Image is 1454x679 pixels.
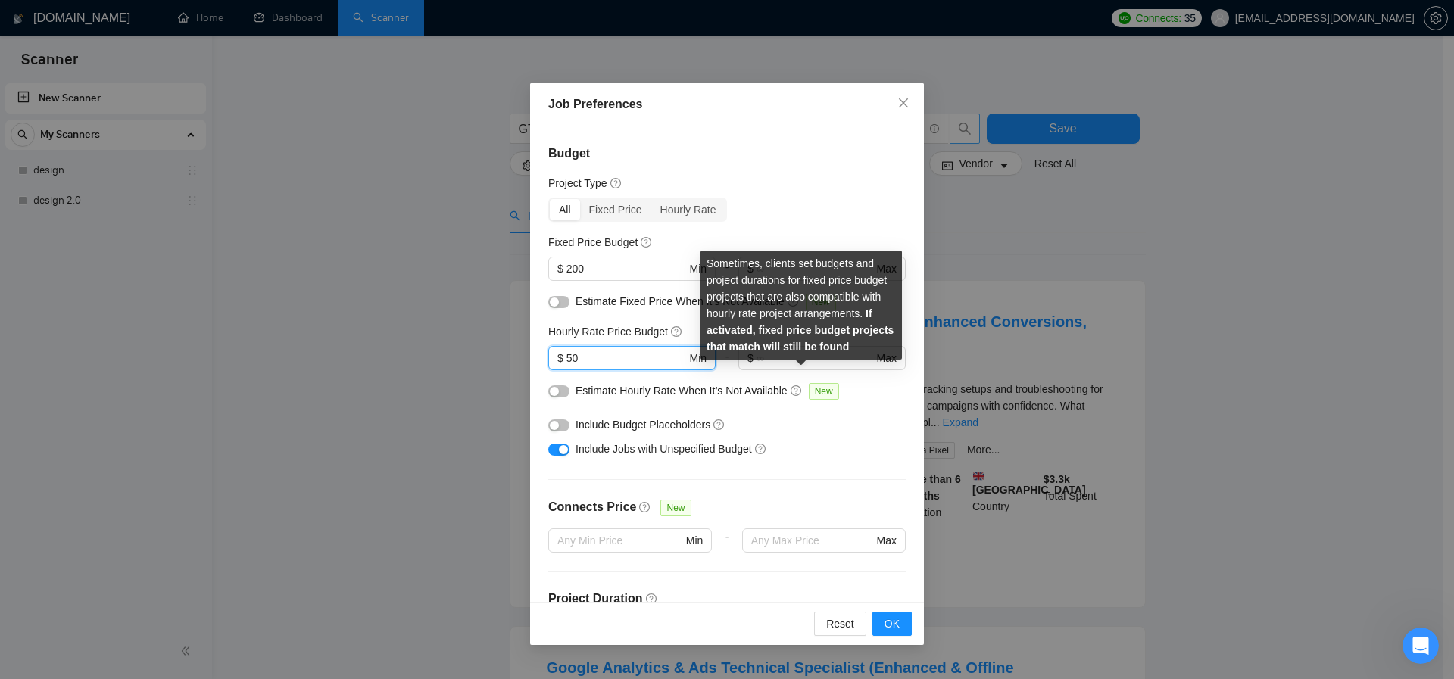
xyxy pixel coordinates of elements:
iframe: To enrich screen reader interactions, please activate Accessibility in Grammarly extension settings [1403,628,1439,664]
span: OK [885,615,900,632]
span: question-circle [610,177,622,189]
div: Hourly Rate [651,199,725,220]
span: Reset [826,615,854,632]
span: question-circle [713,419,725,431]
input: Any Min Price [557,532,683,549]
span: question-circle [641,236,653,248]
span: question-circle [646,593,658,605]
h5: Project Type [548,175,607,192]
span: Max [877,532,897,549]
span: Min [686,532,704,549]
span: New [809,383,839,400]
span: Include Budget Placeholders [576,419,710,431]
h4: Project Duration [548,590,906,608]
span: Estimate Hourly Rate When It’s Not Available [576,385,788,397]
span: Min [689,350,707,366]
div: Fixed Price [580,199,651,220]
div: Close [484,6,511,33]
span: Include Jobs with Unspecified Budget [576,443,752,455]
div: All [550,199,580,220]
div: Sometimes, clients set budgets and project durations for fixed price budget projects that are als... [700,251,902,360]
input: Any Max Price [751,532,874,549]
button: Collapse window [455,6,484,35]
button: OK [872,612,912,636]
strong: If activated, fixed price budget projects that match will still be found [707,307,894,353]
span: close [897,97,910,109]
h4: Budget [548,145,906,163]
h5: Hourly Rate Price Budget [548,323,668,340]
span: $ [557,350,563,366]
span: Estimate Fixed Price When It’s Not Available [576,295,785,307]
span: question-circle [791,385,803,397]
button: Reset [814,612,866,636]
span: $ [557,260,563,277]
h5: Fixed Price Budget [548,234,638,251]
h4: Connects Price [548,498,636,516]
button: Close [883,83,924,124]
span: Min [689,260,707,277]
input: 0 [566,260,687,277]
button: go back [10,6,39,35]
div: Job Preferences [548,95,906,114]
input: 0 [566,350,687,366]
div: - [712,528,741,571]
span: New [660,500,691,516]
span: question-circle [639,501,651,513]
span: question-circle [671,325,683,338]
span: question-circle [755,443,767,455]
